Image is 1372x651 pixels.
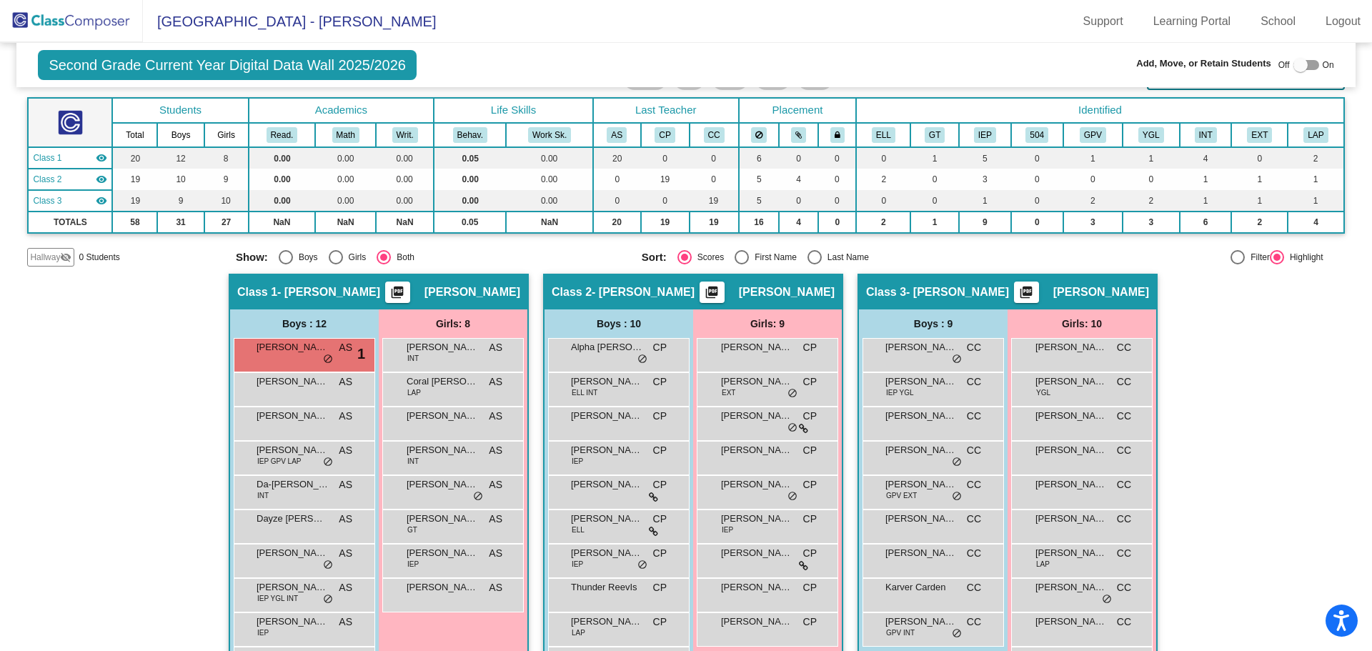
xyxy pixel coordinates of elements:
[910,123,959,147] th: Gifted and Talented
[1284,251,1323,264] div: Highlight
[1011,169,1064,190] td: 0
[323,354,333,365] span: do_not_disturb_alt
[204,212,249,233] td: 27
[236,250,631,264] mat-radio-group: Select an option
[856,212,910,233] td: 2
[959,123,1010,147] th: Individualized Education Plan
[1288,123,1343,147] th: LAP
[1011,147,1064,169] td: 0
[779,169,818,190] td: 4
[407,409,478,423] span: [PERSON_NAME]
[1288,169,1343,190] td: 1
[572,525,585,535] span: ELL
[257,477,328,492] span: Da-[PERSON_NAME]
[257,546,328,560] span: [PERSON_NAME]'[PERSON_NAME]
[407,387,421,398] span: LAP
[339,546,352,561] span: AS
[571,443,642,457] span: [PERSON_NAME]
[1072,10,1135,33] a: Support
[112,147,157,169] td: 20
[910,169,959,190] td: 0
[424,285,520,299] span: [PERSON_NAME]
[1018,285,1035,305] mat-icon: picture_as_pdf
[489,512,502,527] span: AS
[856,169,910,190] td: 2
[143,10,436,33] span: [GEOGRAPHIC_DATA] - [PERSON_NAME]
[230,309,379,338] div: Boys : 12
[692,251,724,264] div: Scores
[204,169,249,190] td: 9
[257,490,269,501] span: INT
[779,212,818,233] td: 4
[1123,169,1180,190] td: 0
[906,285,1009,299] span: - [PERSON_NAME]
[489,477,502,492] span: AS
[1249,10,1307,33] a: School
[112,212,157,233] td: 58
[856,123,910,147] th: English Language Learner
[376,212,434,233] td: NaN
[787,422,797,434] span: do_not_disturb_alt
[704,127,725,143] button: CC
[803,477,817,492] span: CP
[886,387,914,398] span: IEP YGL
[655,127,675,143] button: CP
[653,340,667,355] span: CP
[407,525,417,535] span: GT
[593,169,641,190] td: 0
[739,98,857,123] th: Placement
[967,477,981,492] span: CC
[1288,190,1343,212] td: 1
[642,251,667,264] span: Sort:
[453,127,487,143] button: Behav.
[653,546,667,561] span: CP
[818,212,856,233] td: 0
[38,50,417,80] span: Second Grade Current Year Digital Data Wall 2025/2026
[1180,123,1231,147] th: Introvert
[204,147,249,169] td: 8
[1036,387,1050,398] span: YGL
[1180,169,1231,190] td: 1
[391,251,414,264] div: Both
[856,147,910,169] td: 0
[407,340,478,354] span: [PERSON_NAME]
[1231,212,1288,233] td: 2
[376,190,434,212] td: 0.00
[690,147,739,169] td: 0
[257,409,328,423] span: [PERSON_NAME]
[739,212,780,233] td: 16
[722,525,733,535] span: IEP
[1063,169,1123,190] td: 0
[607,127,627,143] button: AS
[379,309,527,338] div: Girls: 8
[690,123,739,147] th: Christy Cooper
[787,388,797,399] span: do_not_disturb_alt
[959,190,1010,212] td: 1
[885,409,957,423] span: [PERSON_NAME]
[1180,212,1231,233] td: 6
[572,456,583,467] span: IEP
[885,546,957,560] span: [PERSON_NAME] Everybodytalksabout
[407,546,478,560] span: [PERSON_NAME]
[690,212,739,233] td: 19
[315,212,376,233] td: NaN
[779,123,818,147] th: Keep with students
[637,354,647,365] span: do_not_disturb_alt
[315,147,376,169] td: 0.00
[339,477,352,492] span: AS
[249,169,316,190] td: 0.00
[1035,409,1107,423] span: [PERSON_NAME]
[818,190,856,212] td: 0
[1117,409,1131,424] span: CC
[236,251,268,264] span: Show:
[721,409,792,423] span: [PERSON_NAME]
[653,443,667,458] span: CP
[489,443,502,458] span: AS
[1288,147,1343,169] td: 2
[339,340,352,355] span: AS
[96,152,107,164] mat-icon: visibility
[376,147,434,169] td: 0.00
[690,169,739,190] td: 0
[28,190,112,212] td: Christy Cooper - Cooper
[96,174,107,185] mat-icon: visibility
